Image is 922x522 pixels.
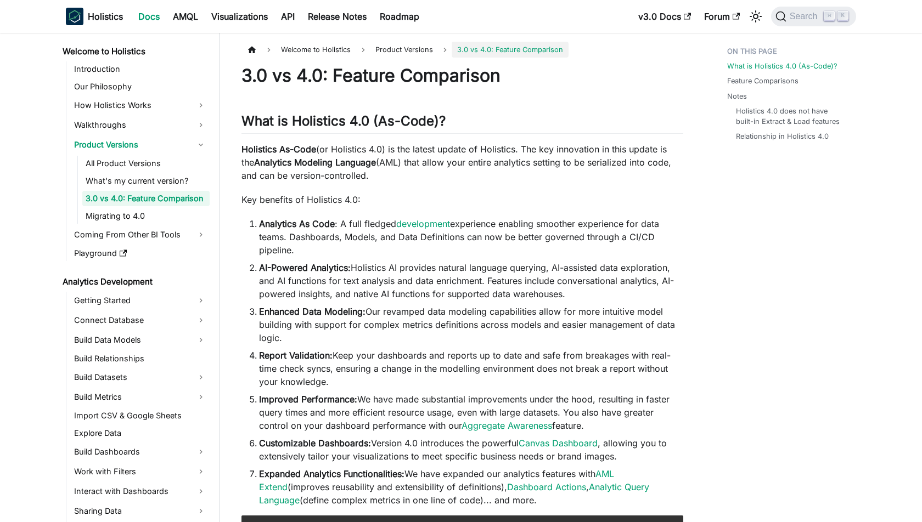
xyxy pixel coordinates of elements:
a: Build Relationships [71,351,210,366]
a: Build Data Models [71,331,210,349]
li: Keep your dashboards and reports up to date and safe from breakages with real-time check syncs, e... [259,349,683,388]
strong: Enhanced Data Modeling: [259,306,366,317]
a: Work with Filters [71,463,210,480]
a: Release Notes [301,8,373,25]
a: v3.0 Docs [632,8,698,25]
a: Holistics 4.0 does not have built-in Extract & Load features [736,106,845,127]
a: Forum [698,8,746,25]
a: Connect Database [71,311,210,329]
a: 3.0 vs 4.0: Feature Comparison [82,191,210,206]
b: Holistics [88,10,123,23]
a: Analytics Development [59,274,210,290]
kbd: K [837,11,848,21]
a: Aggregate Awareness [462,420,552,431]
a: Welcome to Holistics [59,44,210,59]
h2: What is Holistics 4.0 (As-Code)? [241,113,683,134]
kbd: ⌘ [824,11,835,21]
strong: Customizable Dashboards: [259,438,371,449]
span: Welcome to Holistics [276,42,356,58]
li: We have made substantial improvements under the hood, resulting in faster query times and more ef... [259,393,683,432]
a: Notes [727,91,747,101]
a: Product Versions [71,136,210,154]
a: Walkthroughs [71,116,210,134]
p: (or Holistics 4.0) is the latest update of Holistics. The key innovation in this update is the (A... [241,143,683,182]
a: Build Datasets [71,368,210,386]
img: Holistics [66,8,83,25]
a: Feature Comparisons [727,76,799,86]
a: Roadmap [373,8,426,25]
a: Dashboard Actions [507,481,586,492]
p: Key benefits of Holistics 4.0: [241,193,683,206]
nav: Docs sidebar [55,33,220,522]
strong: Analytics Modeling Language [254,157,376,168]
button: Search (Command+K) [771,7,856,26]
span: 3.0 vs 4.0: Feature Comparison [452,42,569,58]
li: Version 4.0 introduces the powerful , allowing you to extensively tailor your visualizations to m... [259,436,683,463]
a: Home page [241,42,262,58]
a: Docs [132,8,166,25]
a: Build Dashboards [71,443,210,461]
a: How Holistics Works [71,97,210,114]
a: Canvas Dashboard [519,438,598,449]
a: API [274,8,301,25]
button: Switch between dark and light mode (currently light mode) [747,8,764,25]
strong: Improved Performance: [259,394,357,405]
a: What's my current version? [82,173,210,189]
a: Migrating to 4.0 [82,208,210,224]
strong: Analytics As Code [259,218,335,229]
li: We have expanded our analytics features with (improves reusability and extensibility of definitio... [259,467,683,507]
span: Search [786,12,824,21]
li: Holistics AI provides natural language querying, AI-assisted data exploration, and AI functions f... [259,261,683,300]
a: Our Philosophy [71,79,210,94]
strong: Holistics As-Code [241,144,316,155]
a: Import CSV & Google Sheets [71,408,210,423]
strong: AI-Powered Analytics: [259,262,351,273]
li: Our revamped data modeling capabilities allow for more intuitive model building with support for ... [259,305,683,344]
nav: Breadcrumbs [241,42,683,58]
a: Interact with Dashboards [71,483,210,500]
a: Build Metrics [71,388,210,406]
a: Playground [71,246,210,261]
a: AMQL [166,8,205,25]
strong: Expanded Analytics Functionalities: [259,468,404,479]
strong: Report Validation: [259,350,333,361]
li: : A full fledged experience enabling smoother experience for data teams. Dashboards, Models, and ... [259,217,683,257]
a: Getting Started [71,292,210,309]
a: Explore Data [71,425,210,441]
a: HolisticsHolistics [66,8,123,25]
a: What is Holistics 4.0 (As-Code)? [727,61,837,71]
a: Visualizations [205,8,274,25]
a: Coming From Other BI Tools [71,226,210,243]
a: development [396,218,450,229]
a: All Product Versions [82,156,210,171]
a: Introduction [71,61,210,77]
a: Sharing Data [71,502,210,520]
h1: 3.0 vs 4.0: Feature Comparison [241,65,683,87]
a: Relationship in Holistics 4.0 [736,131,829,141]
span: Product Versions [370,42,438,58]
